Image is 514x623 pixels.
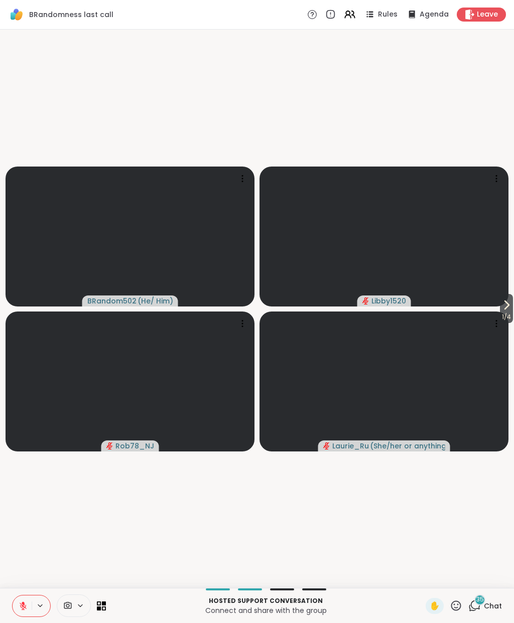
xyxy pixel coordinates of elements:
span: ( She/her or anything else ) [370,441,445,451]
span: BRandomness last call [29,10,113,20]
p: Hosted support conversation [112,596,420,605]
span: audio-muted [106,442,113,449]
span: 35 [476,595,484,604]
span: audio-muted [362,297,369,304]
button: 1/4 [500,294,513,323]
p: Connect and share with the group [112,605,420,615]
span: Leave [477,10,498,20]
span: BRandom502 [87,296,137,306]
span: Agenda [420,10,449,20]
span: Laurie_Ru [332,441,369,451]
span: Rob78_NJ [115,441,154,451]
span: audio-muted [323,442,330,449]
span: Libby1520 [371,296,406,306]
span: 1 / 4 [500,311,513,323]
span: Chat [484,601,502,611]
span: Rules [378,10,398,20]
span: ( He/ Him ) [138,296,173,306]
span: ✋ [430,600,440,612]
img: ShareWell Logomark [8,6,25,23]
